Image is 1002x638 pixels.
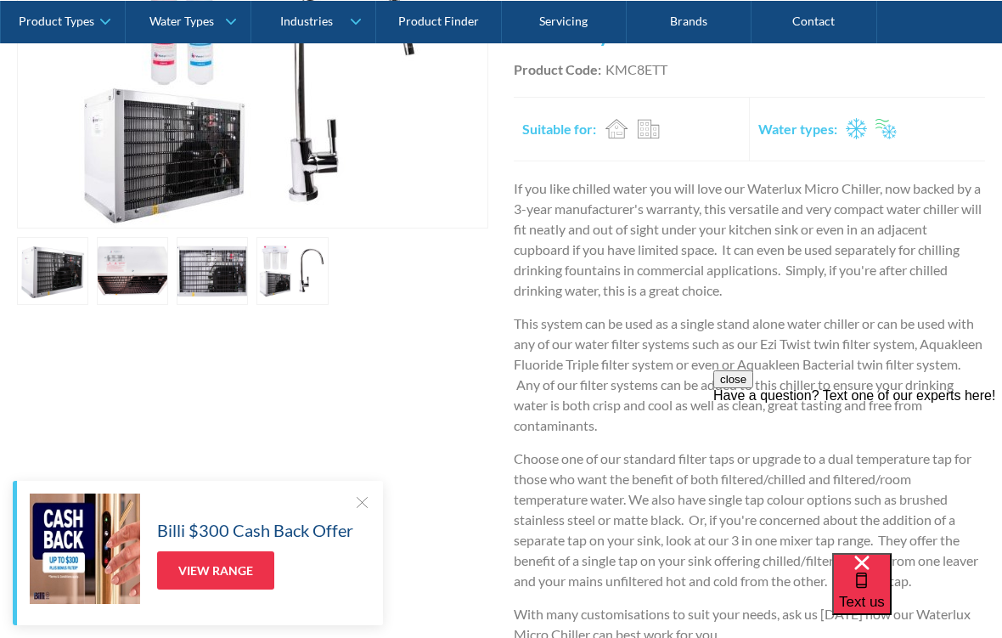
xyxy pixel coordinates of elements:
[832,553,1002,638] iframe: podium webchat widget bubble
[514,449,985,591] p: Choose one of our standard filter taps or upgrade to a dual temperature tap for those who want th...
[256,237,328,305] a: open lightbox
[280,14,333,28] div: Industries
[19,14,94,28] div: Product Types
[177,237,248,305] a: open lightbox
[514,61,601,77] strong: Product Code:
[17,237,88,305] a: open lightbox
[522,119,596,139] h2: Suitable for:
[30,494,140,604] img: Billi $300 Cash Back Offer
[514,178,985,301] p: If you like chilled water you will love our Waterlux Micro Chiller, now backed by a 3-year manufa...
[149,14,214,28] div: Water Types
[157,517,353,543] h5: Billi $300 Cash Back Offer
[713,370,1002,574] iframe: podium webchat widget prompt
[758,119,837,139] h2: Water types:
[97,237,168,305] a: open lightbox
[605,59,667,80] div: KMC8ETT
[157,551,274,590] a: View Range
[514,313,985,436] p: This system can be used as a single stand alone water chiller or can be used with any of our wate...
